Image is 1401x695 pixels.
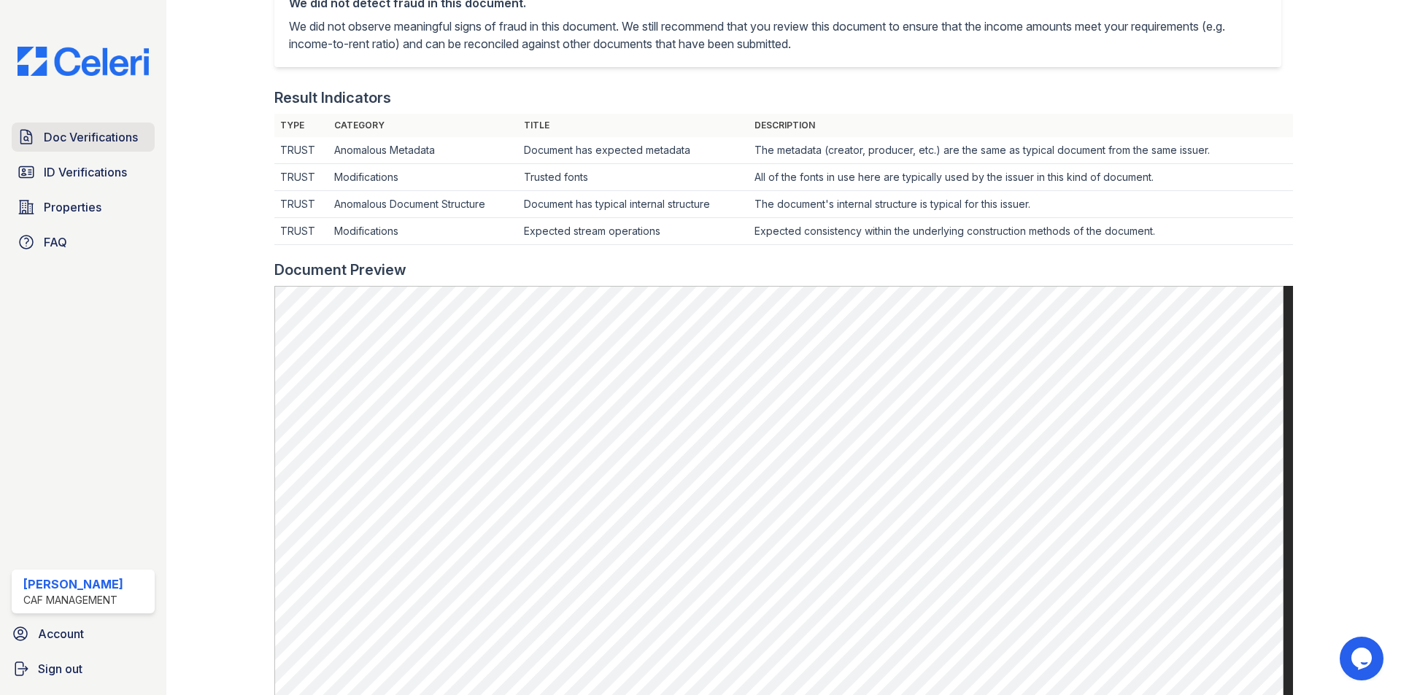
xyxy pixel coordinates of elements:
span: FAQ [44,233,67,251]
a: Properties [12,193,155,222]
th: Title [518,114,749,137]
td: Trusted fonts [518,164,749,191]
iframe: chat widget [1340,637,1386,680]
p: We did not observe meaningful signs of fraud in this document. We still recommend that you review... [289,18,1267,53]
span: Properties [44,198,101,216]
a: Account [6,619,161,648]
td: Expected consistency within the underlying construction methods of the document. [749,218,1293,245]
td: Document has typical internal structure [518,191,749,218]
a: ID Verifications [12,158,155,187]
a: Sign out [6,654,161,683]
td: TRUST [274,218,329,245]
td: The document's internal structure is typical for this issuer. [749,191,1293,218]
td: TRUST [274,191,329,218]
th: Type [274,114,329,137]
div: CAF Management [23,593,123,607]
span: Sign out [38,660,82,677]
td: Expected stream operations [518,218,749,245]
td: All of the fonts in use here are typically used by the issuer in this kind of document. [749,164,1293,191]
div: [PERSON_NAME] [23,575,123,593]
td: TRUST [274,164,329,191]
td: Modifications [328,218,518,245]
td: Document has expected metadata [518,137,749,164]
img: CE_Logo_Blue-a8612792a0a2168367f1c8372b55b34899dd931a85d93a1a3d3e32e68fde9ad4.png [6,47,161,76]
td: Anomalous Metadata [328,137,518,164]
span: Doc Verifications [44,128,138,146]
td: TRUST [274,137,329,164]
span: Account [38,625,84,642]
td: Modifications [328,164,518,191]
div: Document Preview [274,260,406,280]
span: ID Verifications [44,163,127,181]
a: Doc Verifications [12,123,155,152]
th: Category [328,114,518,137]
td: Anomalous Document Structure [328,191,518,218]
td: The metadata (creator, producer, etc.) are the same as typical document from the same issuer. [749,137,1293,164]
th: Description [749,114,1293,137]
div: Result Indicators [274,88,391,108]
a: FAQ [12,228,155,257]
